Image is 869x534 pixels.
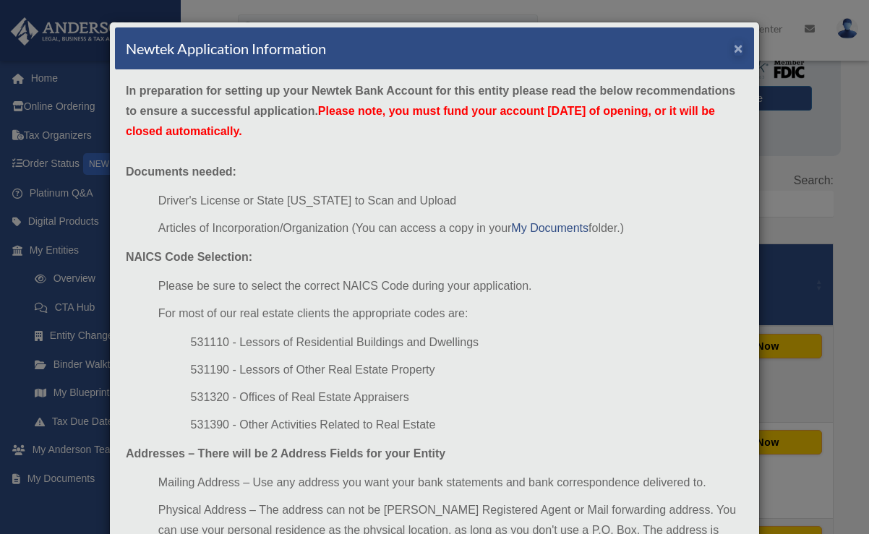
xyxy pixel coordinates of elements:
h4: Newtek Application Information [126,38,326,59]
li: 531320 - Offices of Real Estate Appraisers [191,387,743,408]
strong: Documents needed: [126,165,236,178]
li: 531190 - Lessors of Other Real Estate Property [191,360,743,380]
button: × [734,40,743,56]
li: Articles of Incorporation/Organization (You can access a copy in your folder.) [158,218,743,238]
strong: NAICS Code Selection: [126,251,252,263]
li: For most of our real estate clients the appropriate codes are: [158,303,743,324]
span: Please note, you must fund your account [DATE] of opening, or it will be closed automatically. [126,105,715,137]
li: 531110 - Lessors of Residential Buildings and Dwellings [191,332,743,353]
li: 531390 - Other Activities Related to Real Estate [191,415,743,435]
strong: Addresses – There will be 2 Address Fields for your Entity [126,447,445,460]
li: Driver's License or State [US_STATE] to Scan and Upload [158,191,743,211]
li: Please be sure to select the correct NAICS Code during your application. [158,276,743,296]
strong: In preparation for setting up your Newtek Bank Account for this entity please read the below reco... [126,85,735,137]
li: Mailing Address – Use any address you want your bank statements and bank correspondence delivered... [158,473,743,493]
a: My Documents [511,222,588,234]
